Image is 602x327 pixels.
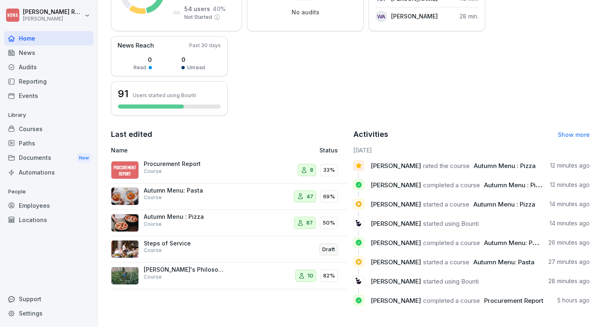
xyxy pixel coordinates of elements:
[184,5,210,13] p: 54 users
[134,64,146,71] p: Read
[371,162,421,170] span: [PERSON_NAME]
[423,239,480,247] span: completed a course
[4,292,93,306] div: Support
[144,247,162,254] p: Course
[391,12,438,20] p: [PERSON_NAME]
[371,220,421,227] span: [PERSON_NAME]
[306,193,313,201] p: 47
[118,41,154,50] p: News Reach
[4,60,93,74] a: Audits
[144,273,162,281] p: Course
[144,213,226,220] p: Autumn Menu : Pizza
[4,74,93,89] a: Reporting
[111,157,348,184] a: Procurement ReportCourse833%
[118,87,129,101] h3: 91
[371,181,421,189] span: [PERSON_NAME]
[474,162,536,170] span: Autumn Menu : Pizza
[111,146,256,154] p: Name
[4,89,93,103] a: Events
[371,239,421,247] span: [PERSON_NAME]
[371,200,421,208] span: [PERSON_NAME]
[4,306,93,320] div: Settings
[548,258,590,266] p: 27 minutes ago
[4,213,93,227] a: Locations
[484,181,546,189] span: Autumn Menu : Pizza
[4,150,93,166] a: DocumentsNew
[4,109,93,122] p: Library
[23,16,83,22] p: [PERSON_NAME]
[111,161,139,179] img: j62bydjegf2f324to4bu3bh0.png
[292,9,319,16] p: No audits
[187,64,205,71] p: Unread
[4,185,93,198] p: People
[353,129,388,140] h2: Activities
[111,187,139,205] img: g03mw99o2jwb6tj6u9fgvrr5.png
[4,45,93,60] a: News
[144,160,226,168] p: Procurement Report
[459,12,478,20] p: 28 min.
[111,129,348,140] h2: Last edited
[134,55,152,64] p: 0
[376,11,387,22] div: WA
[423,181,480,189] span: completed a course
[111,210,348,236] a: Autumn Menu : PizzaCourse8750%
[548,277,590,285] p: 28 minutes ago
[319,146,338,154] p: Status
[144,266,226,273] p: [PERSON_NAME]'s Philosophy and Mission
[310,166,313,174] p: 8
[484,297,543,304] span: Procurement Report
[323,272,335,280] p: 82%
[557,296,590,304] p: 5 hours ago
[353,146,590,154] h6: [DATE]
[4,122,93,136] a: Courses
[423,200,469,208] span: started a course
[371,297,421,304] span: [PERSON_NAME]
[111,240,139,258] img: vd9hf8v6tixg1rgmgu18qv0n.png
[423,297,480,304] span: completed a course
[181,55,205,64] p: 0
[484,239,545,247] span: Autumn Menu: Pasta
[77,153,91,163] div: New
[308,272,313,280] p: 10
[111,214,139,232] img: gigntzqtjbmfaqrmkhd4k4h3.png
[111,267,139,285] img: cktznsg10ahe3ln2ptfp89y3.png
[423,258,469,266] span: started a course
[423,162,470,170] span: rated the course
[550,200,590,208] p: 14 minutes ago
[4,136,93,150] div: Paths
[548,238,590,247] p: 26 minutes ago
[144,220,162,228] p: Course
[144,194,162,201] p: Course
[189,42,221,49] p: Past 30 days
[550,181,590,189] p: 12 minutes ago
[558,131,590,138] a: Show more
[4,150,93,166] div: Documents
[111,263,348,289] a: [PERSON_NAME]'s Philosophy and MissionCourse1082%
[144,240,226,247] p: Steps of Service
[4,165,93,179] a: Automations
[184,14,212,21] p: Not Started
[306,219,313,227] p: 87
[4,198,93,213] a: Employees
[371,277,421,285] span: [PERSON_NAME]
[323,193,335,201] p: 69%
[111,236,348,263] a: Steps of ServiceCourseDraft
[323,166,335,174] p: 33%
[423,277,479,285] span: started using Bounti
[23,9,83,16] p: [PERSON_NAME] Raemaekers
[473,258,534,266] span: Autumn Menu: Pasta
[111,184,348,210] a: Autumn Menu: PastaCourse4769%
[550,219,590,227] p: 14 minutes ago
[323,219,335,227] p: 50%
[550,161,590,170] p: 12 minutes ago
[4,31,93,45] div: Home
[133,92,196,98] p: Users started using Bounti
